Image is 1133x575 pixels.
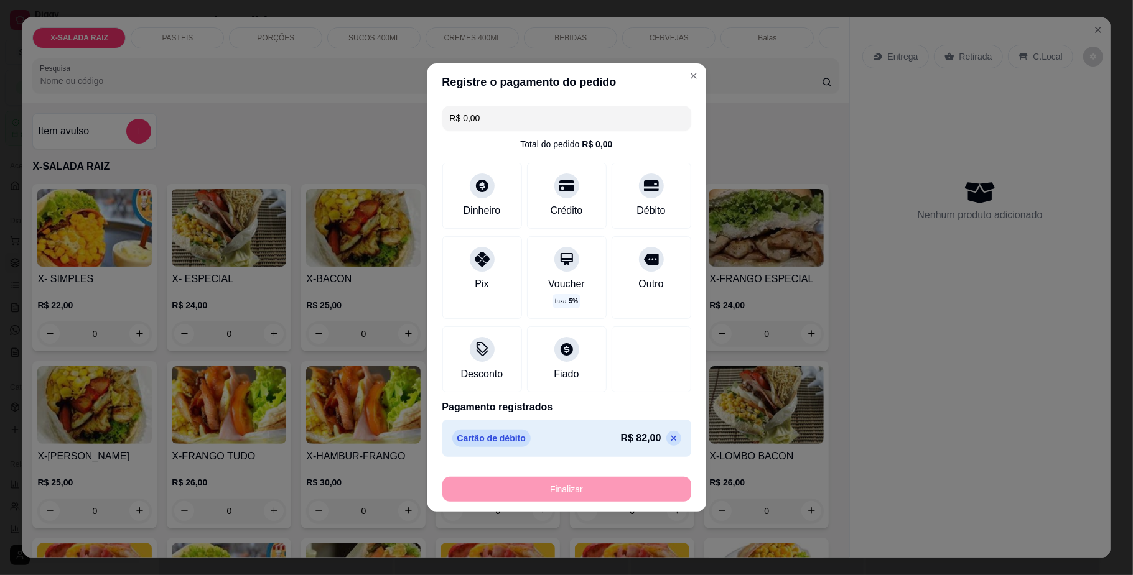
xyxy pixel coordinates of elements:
span: 5 % [569,297,578,306]
div: R$ 0,00 [582,138,612,150]
div: Fiado [554,367,579,382]
div: Total do pedido [520,138,612,150]
p: taxa [555,297,578,306]
p: R$ 82,00 [621,431,661,446]
div: Outro [638,277,663,292]
div: Voucher [548,277,585,292]
header: Registre o pagamento do pedido [427,63,706,101]
p: Cartão de débito [452,430,531,447]
div: Débito [636,203,665,218]
input: Ex.: hambúrguer de cordeiro [450,106,684,131]
button: Close [684,66,704,86]
div: Crédito [551,203,583,218]
div: Desconto [461,367,503,382]
div: Pix [475,277,488,292]
div: Dinheiro [464,203,501,218]
p: Pagamento registrados [442,400,691,415]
